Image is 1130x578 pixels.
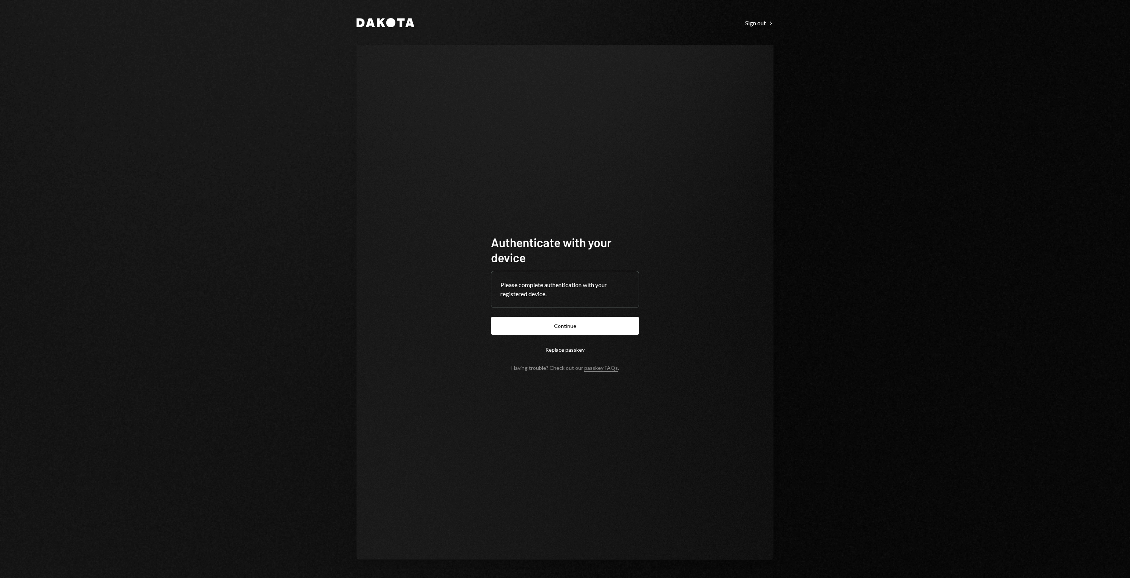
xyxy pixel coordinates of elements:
[584,365,618,372] a: passkey FAQs
[500,280,630,298] div: Please complete authentication with your registered device.
[511,365,619,371] div: Having trouble? Check out our .
[491,235,639,265] h1: Authenticate with your device
[491,317,639,335] button: Continue
[745,19,773,27] a: Sign out
[491,341,639,359] button: Replace passkey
